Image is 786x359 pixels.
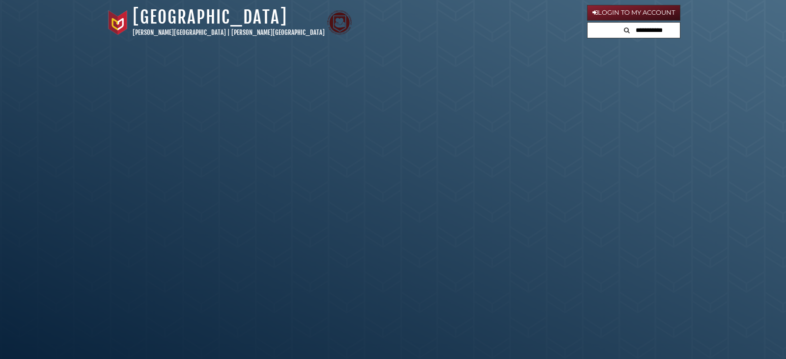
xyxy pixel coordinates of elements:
a: Login to My Account [587,5,680,21]
a: [PERSON_NAME][GEOGRAPHIC_DATA] [231,28,325,36]
img: Calvin University [106,10,130,35]
a: [GEOGRAPHIC_DATA] [133,6,287,28]
a: [PERSON_NAME][GEOGRAPHIC_DATA] [133,28,226,36]
i: Search [624,27,630,33]
button: Search [621,23,633,36]
span: | [227,28,230,36]
img: Calvin Theological Seminary [327,10,352,35]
